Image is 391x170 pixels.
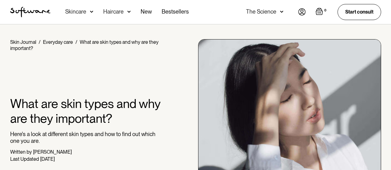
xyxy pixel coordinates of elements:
[323,8,328,13] div: 0
[103,9,124,15] div: Haircare
[39,39,40,45] div: /
[10,7,50,17] a: home
[10,149,32,155] div: Written by
[338,4,381,20] a: Start consult
[33,149,72,155] div: [PERSON_NAME]
[127,9,131,15] img: arrow down
[10,131,162,144] p: Here's a look at different skin types and how to find out which one you are.
[10,39,159,51] div: What are skin types and why are they important?
[280,9,283,15] img: arrow down
[65,9,86,15] div: Skincare
[10,156,39,162] div: Last Updated
[246,9,276,15] div: The Science
[75,39,77,45] div: /
[10,39,36,45] a: Skin Journal
[10,7,50,17] img: Software Logo
[43,39,73,45] a: Everyday care
[316,8,328,16] a: Open cart
[10,96,162,126] h1: What are skin types and why are they important?
[90,9,93,15] img: arrow down
[40,156,55,162] div: [DATE]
